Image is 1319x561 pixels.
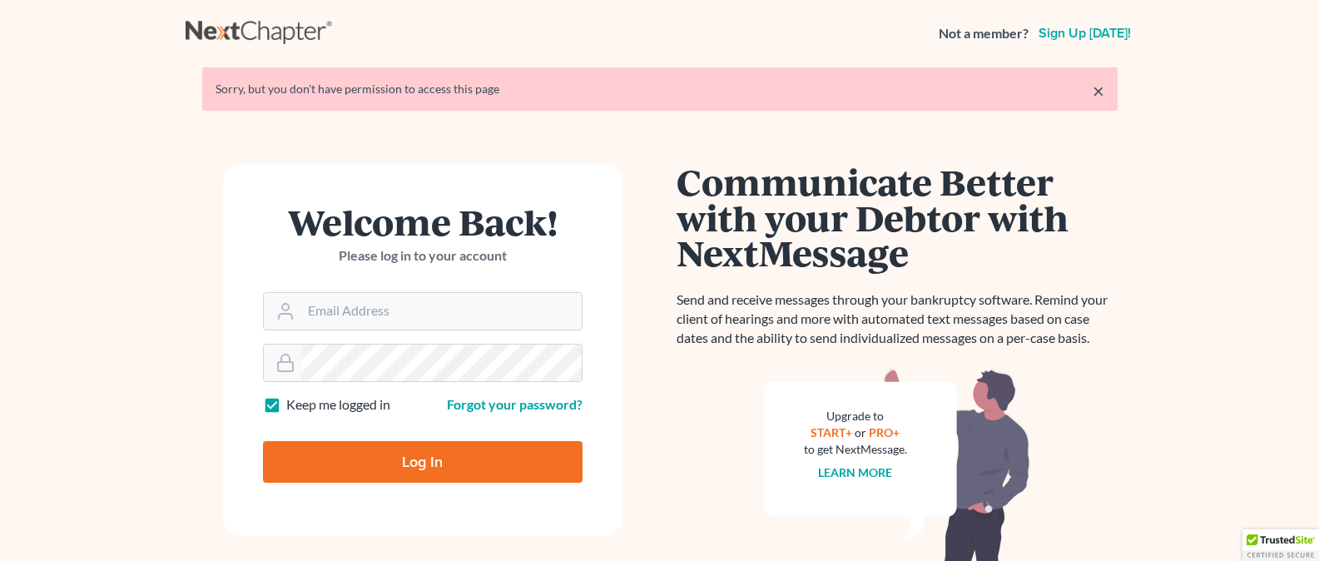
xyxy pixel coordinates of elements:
p: Please log in to your account [263,246,583,266]
p: Send and receive messages through your bankruptcy software. Remind your client of hearings and mo... [677,290,1118,348]
span: or [855,425,866,439]
h1: Communicate Better with your Debtor with NextMessage [677,164,1118,271]
a: PRO+ [869,425,900,439]
div: to get NextMessage. [804,441,907,458]
a: × [1093,81,1104,101]
a: Sign up [DATE]! [1035,27,1134,40]
div: TrustedSite Certified [1242,529,1319,561]
input: Email Address [301,293,582,330]
strong: Not a member? [939,24,1029,43]
input: Log In [263,441,583,483]
a: START+ [811,425,852,439]
div: Sorry, but you don't have permission to access this page [216,81,1104,97]
h1: Welcome Back! [263,204,583,240]
label: Keep me logged in [286,395,390,415]
div: Upgrade to [804,408,907,424]
a: Learn more [818,465,892,479]
a: Forgot your password? [447,396,583,412]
